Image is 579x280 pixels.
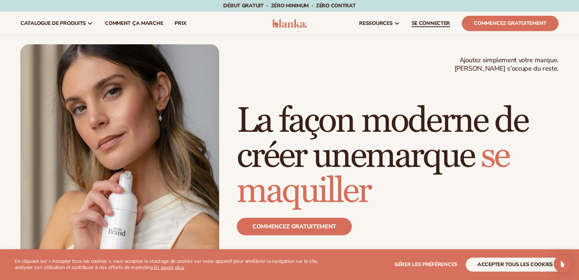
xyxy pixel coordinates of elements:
font: Comment ça marche [105,20,163,27]
a: catalogue de produits [15,12,99,35]
font: En cliquant sur « Accepter tous les cookies », vous acceptez le stockage de cookies sur votre app... [15,258,318,271]
font: Commencez gratuitement [252,223,336,231]
font: La façon moderne [237,100,488,142]
font: Commencez gratuitement [474,20,546,27]
a: prix [169,12,192,35]
a: En savoir plus [154,264,184,271]
font: de créer une [237,100,528,178]
font: ressources [359,20,392,27]
a: Commencez gratuitement [462,16,559,31]
button: accepter tous les cookies [466,258,564,272]
font: SE CONNECTER [412,20,450,27]
div: Ouvrir Intercom Messenger [554,255,571,273]
a: Comment ça marche [99,12,169,35]
a: ressources [353,12,405,35]
font: Début gratuit [223,2,263,9]
font: marque [365,135,474,178]
font: [PERSON_NAME] s'occupe du reste. [454,64,559,73]
font: catalogue de produits [20,20,86,27]
font: prix [175,20,186,27]
font: · [267,2,268,9]
font: · [312,2,313,9]
a: SE CONNECTER [406,12,456,35]
img: logo [272,19,307,28]
a: Commencez gratuitement [237,218,352,235]
font: ZÉRO contrat [316,2,356,9]
font: accepter tous les cookies [477,261,553,268]
font: Gérer les préférences [395,261,457,268]
font: ZÉRO minimum [271,2,309,9]
font: Ajoutez simplement votre marque. [460,56,559,64]
button: Gérer les préférences [395,258,457,272]
font: se maquiller [237,135,509,213]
